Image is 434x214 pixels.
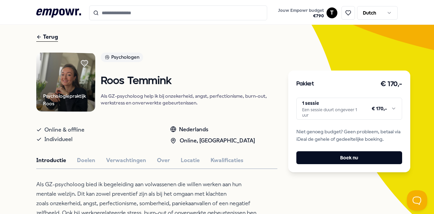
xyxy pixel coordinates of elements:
button: Verwachtingen [106,156,146,165]
div: Nederlands [170,125,255,134]
div: Psychologiepraktijk Roos [43,92,95,108]
span: Niet genoeg budget? Geen probleem, betaal via iDeal de gehele of gedeeltelijke boeking. [296,128,402,143]
button: T [327,7,337,18]
span: € 790 [278,13,324,19]
span: Jouw Empowr budget [278,8,324,13]
a: Jouw Empowr budget€790 [275,6,327,20]
button: Kwalificaties [211,156,243,165]
div: Psychologen [101,53,143,62]
div: Online, [GEOGRAPHIC_DATA] [170,136,255,145]
button: Boek nu [296,151,402,164]
iframe: Help Scout Beacon - Open [407,190,427,211]
button: Locatie [181,156,200,165]
button: Introductie [36,156,66,165]
a: Psychologen [101,53,277,64]
input: Search for products, categories or subcategories [89,5,268,20]
img: Product Image [36,53,95,112]
h1: Roos Temmink [101,75,277,87]
button: Over [157,156,170,165]
span: Online & offline [44,125,84,135]
button: Jouw Empowr budget€790 [277,6,325,20]
button: Doelen [77,156,95,165]
p: Als GZ-psycholoog help ik bij onzekerheid, angst, perfectionisme, burn-out, werkstress en onverwe... [101,93,277,106]
h3: Pakket [296,80,314,89]
h3: € 170,- [380,79,402,90]
div: Terug [36,33,58,42]
span: Individueel [44,135,73,144]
